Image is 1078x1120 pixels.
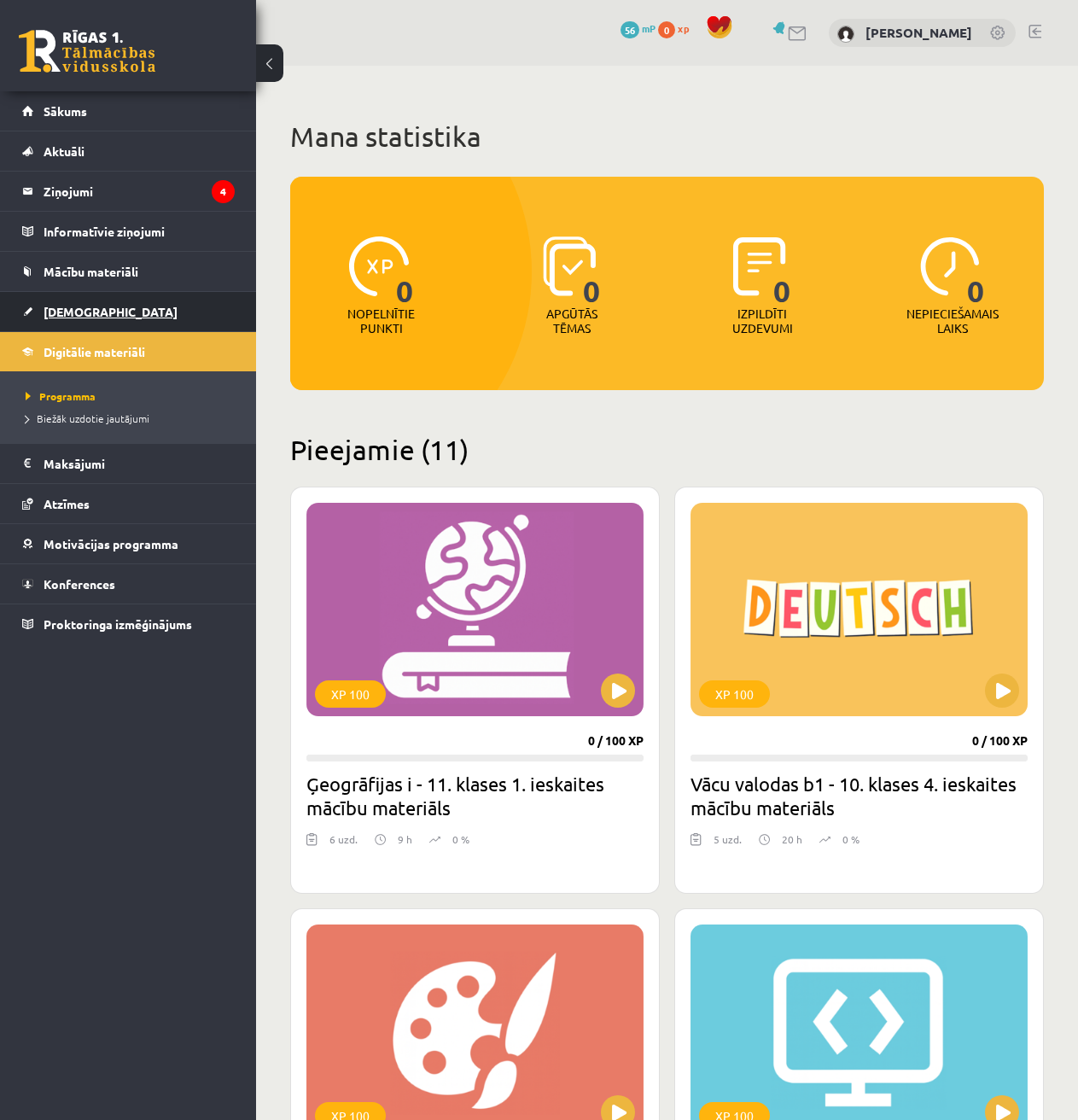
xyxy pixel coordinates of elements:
a: Motivācijas programma [22,524,235,563]
a: Proktoringa izmēģinājums [22,604,235,644]
span: 0 [396,236,414,306]
img: icon-learned-topics-4a711ccc23c960034f471b6e78daf4a3bad4a20eaf4de84257b87e66633f6470.svg [543,236,597,296]
span: 0 [658,21,675,38]
h2: Vācu valodas b1 - 10. klases 4. ieskaites mācību materiāls [691,772,1028,820]
span: Motivācijas programma [44,536,178,551]
img: icon-completed-tasks-ad58ae20a441b2904462921112bc710f1caf180af7a3daa7317a5a94f2d26646.svg [733,236,786,296]
span: Biežāk uzdotie jautājumi [26,411,149,425]
h1: Mana statistika [290,120,1044,154]
p: 0 % [842,831,859,847]
div: XP 100 [315,680,386,708]
span: Proktoringa izmēģinājums [44,616,192,632]
a: [DEMOGRAPHIC_DATA] [22,292,235,331]
span: Programma [26,389,96,403]
p: 9 h [398,831,412,847]
span: 0 [967,236,985,306]
a: Programma [26,388,239,404]
span: Digitālie materiāli [44,344,145,359]
legend: Informatīvie ziņojumi [44,212,235,251]
span: mP [642,21,656,35]
p: 20 h [782,831,802,847]
span: 0 [773,236,791,306]
p: 0 % [452,831,469,847]
p: Nepieciešamais laiks [906,306,999,335]
a: Rīgas 1. Tālmācības vidusskola [19,30,155,73]
div: 5 uzd. [714,831,742,857]
a: 0 xp [658,21,697,35]
span: 56 [621,21,639,38]
a: Biežāk uzdotie jautājumi [26,411,239,426]
img: icon-clock-7be60019b62300814b6bd22b8e044499b485619524d84068768e800edab66f18.svg [920,236,980,296]
a: Maksājumi [22,444,235,483]
a: Konferences [22,564,235,604]
span: Aktuāli [44,143,84,159]
a: 56 mP [621,21,656,35]
span: xp [678,21,689,35]
a: Informatīvie ziņojumi [22,212,235,251]
legend: Ziņojumi [44,172,235,211]
img: icon-xp-0682a9bc20223a9ccc6f5883a126b849a74cddfe5390d2b41b4391c66f2066e7.svg [349,236,409,296]
a: Mācību materiāli [22,252,235,291]
i: 4 [212,180,235,203]
legend: Maksājumi [44,444,235,483]
p: Izpildīti uzdevumi [729,306,795,335]
p: Nopelnītie punkti [347,306,415,335]
span: 0 [583,236,601,306]
span: Atzīmes [44,496,90,511]
a: Atzīmes [22,484,235,523]
a: Aktuāli [22,131,235,171]
div: XP 100 [699,680,770,708]
div: 6 uzd. [329,831,358,857]
p: Apgūtās tēmas [539,306,605,335]
span: [DEMOGRAPHIC_DATA] [44,304,178,319]
a: Digitālie materiāli [22,332,235,371]
a: Ziņojumi4 [22,172,235,211]
span: Mācību materiāli [44,264,138,279]
span: Konferences [44,576,115,592]
span: Sākums [44,103,87,119]
a: Sākums [22,91,235,131]
img: Aleksandrs Krutjko [837,26,854,43]
a: [PERSON_NAME] [865,24,972,41]
h2: Ģeogrāfijas i - 11. klases 1. ieskaites mācību materiāls [306,772,644,820]
h2: Pieejamie (11) [290,433,1044,466]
